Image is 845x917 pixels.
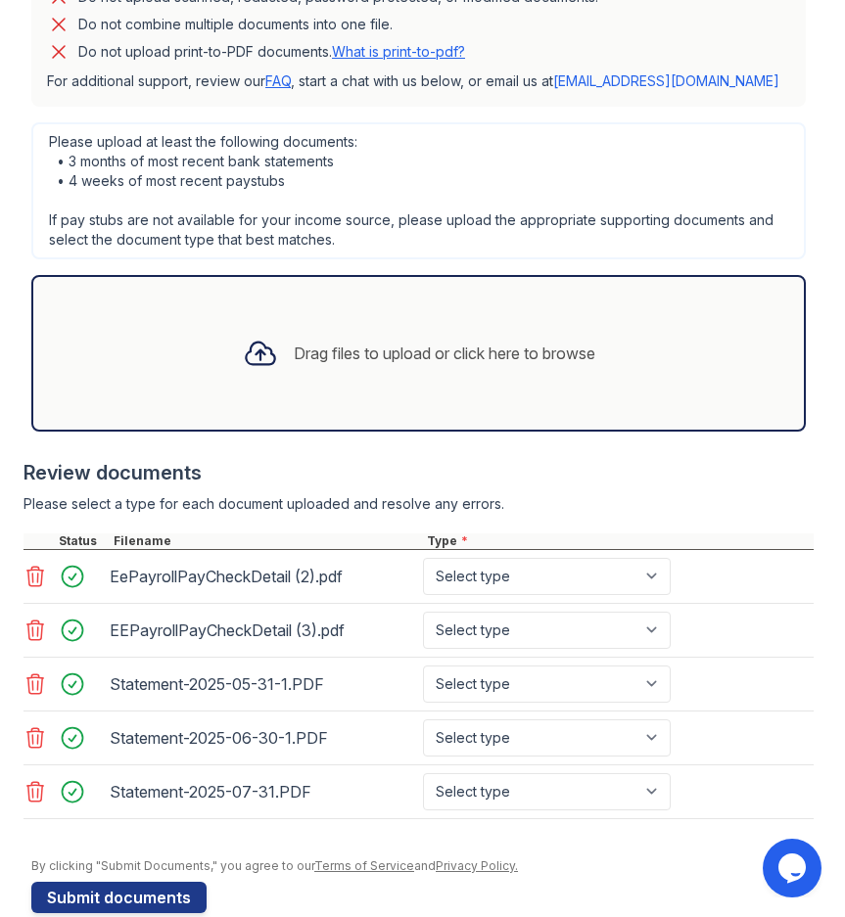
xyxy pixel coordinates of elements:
[553,72,779,89] a: [EMAIL_ADDRESS][DOMAIN_NAME]
[436,858,518,873] a: Privacy Policy.
[78,13,393,36] div: Do not combine multiple documents into one file.
[23,494,814,514] div: Please select a type for each document uploaded and resolve any errors.
[294,342,595,365] div: Drag files to upload or click here to browse
[110,615,415,646] div: EEPayrollPayCheckDetail (3).pdf
[110,561,415,592] div: EePayrollPayCheckDetail (2).pdf
[110,668,415,700] div: Statement-2025-05-31-1.PDF
[763,839,825,897] iframe: chat widget
[110,533,423,549] div: Filename
[78,42,465,62] p: Do not upload print-to-PDF documents.
[23,459,814,486] div: Review documents
[110,776,415,807] div: Statement-2025-07-31.PDF
[314,858,414,873] a: Terms of Service
[31,122,806,259] div: Please upload at least the following documents: • 3 months of most recent bank statements • 4 wee...
[47,71,790,91] p: For additional support, review our , start a chat with us below, or email us at
[332,43,465,60] a: What is print-to-pdf?
[423,533,814,549] div: Type
[55,533,110,549] div: Status
[31,882,207,913] button: Submit documents
[110,722,415,754] div: Statement-2025-06-30-1.PDF
[31,858,814,874] div: By clicking "Submit Documents," you agree to our and
[265,72,291,89] a: FAQ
